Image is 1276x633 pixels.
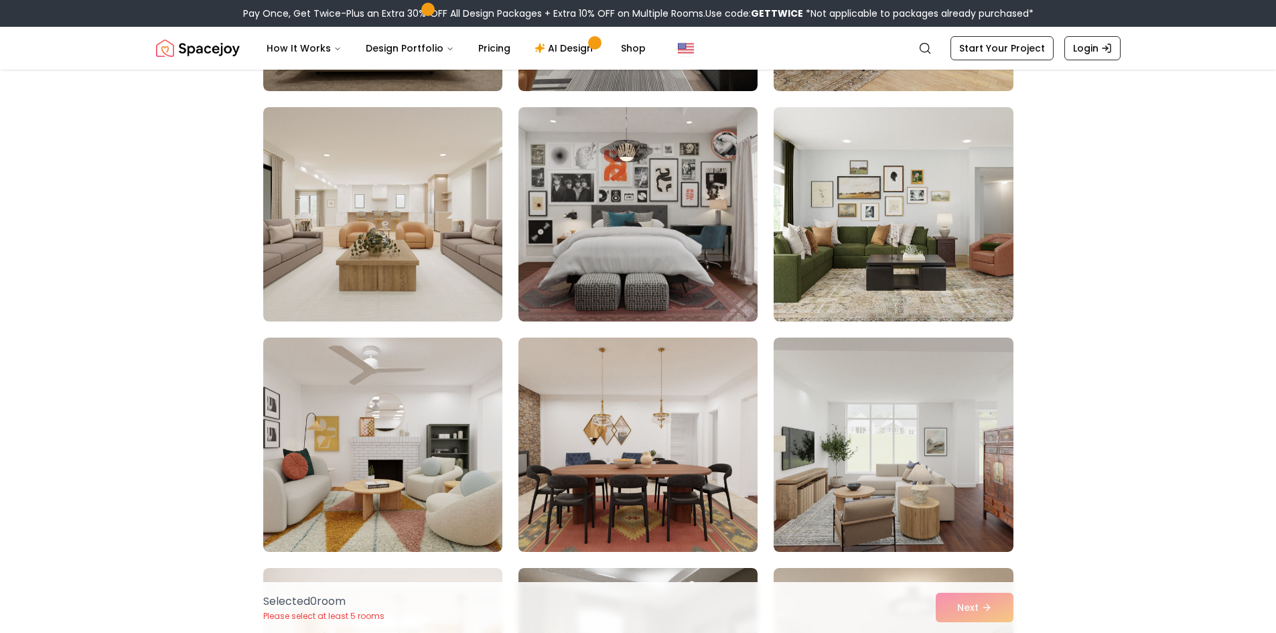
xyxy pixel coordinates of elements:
a: AI Design [524,35,608,62]
button: Design Portfolio [355,35,465,62]
img: Room room-12 [774,338,1013,552]
img: Room room-9 [774,107,1013,322]
a: Start Your Project [950,36,1054,60]
img: Spacejoy Logo [156,35,240,62]
img: Room room-8 [518,107,758,322]
img: United States [678,40,694,56]
a: Spacejoy [156,35,240,62]
span: Use code: [705,7,803,20]
p: Please select at least 5 rooms [263,611,384,622]
b: GETTWICE [751,7,803,20]
nav: Main [256,35,656,62]
div: Pay Once, Get Twice-Plus an Extra 30% OFF All Design Packages + Extra 10% OFF on Multiple Rooms. [243,7,1034,20]
a: Pricing [468,35,521,62]
span: *Not applicable to packages already purchased* [803,7,1034,20]
img: Room room-10 [263,338,502,552]
nav: Global [156,27,1121,70]
a: Login [1064,36,1121,60]
img: Room room-7 [263,107,502,322]
button: How It Works [256,35,352,62]
a: Shop [610,35,656,62]
img: Room room-11 [518,338,758,552]
p: Selected 0 room [263,593,384,610]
